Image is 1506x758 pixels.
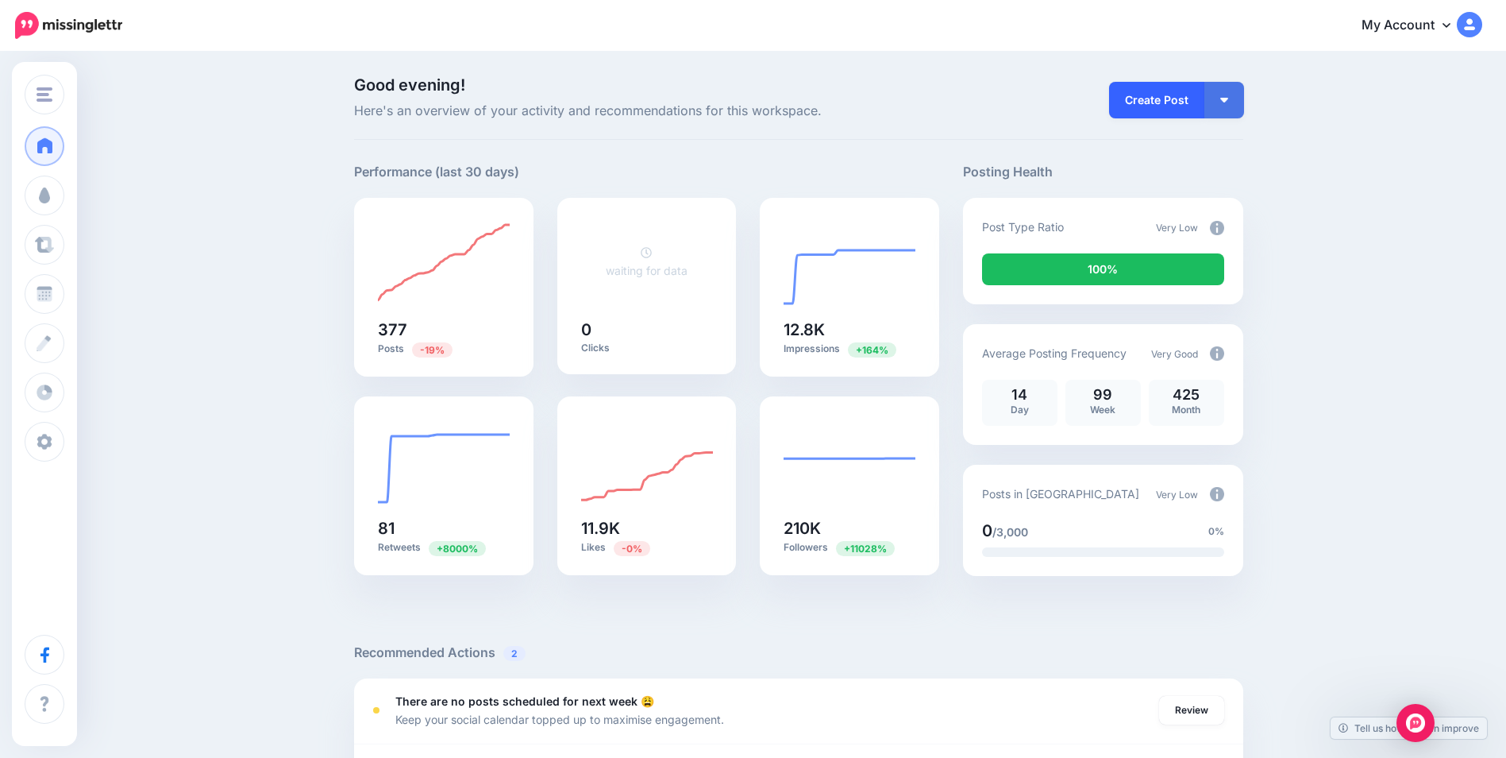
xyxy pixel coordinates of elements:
h5: Recommended Actions [354,643,1243,663]
a: waiting for data [606,246,688,277]
p: Posts [378,342,510,357]
span: Month [1172,404,1200,416]
img: info-circle-grey.png [1210,487,1224,501]
img: Missinglettr [15,12,122,39]
span: Very Low [1156,222,1198,234]
span: 0 [982,521,992,540]
span: Day [1011,404,1029,416]
p: Clicks [581,342,713,354]
p: Average Posting Frequency [982,344,1127,362]
h5: 377 [378,322,510,338]
span: Week [1090,404,1115,416]
h5: Performance (last 30 days) [354,162,519,182]
img: info-circle-grey.png [1210,346,1224,361]
p: Post Type Ratio [982,218,1064,236]
p: Likes [581,540,713,555]
h5: 81 [378,520,510,536]
p: Impressions [784,342,915,357]
span: Previous period: 1.88K [836,541,895,556]
p: 14 [990,388,1050,402]
h5: Posting Health [963,162,1243,182]
div: Open Intercom Messenger [1396,704,1435,742]
span: Previous period: 4.84K [848,342,896,358]
a: Create Post [1109,82,1204,118]
p: Keep your social calendar topped up to maximise engagement. [395,710,724,729]
span: 2 [503,646,526,661]
span: Previous period: 1 [429,541,486,556]
h5: 12.8K [784,322,915,338]
div: <div class='status-dot small red margin-right'></div>Error [373,707,379,714]
div: 100% of your posts in the last 30 days were manually created (i.e. were not from Drip Campaigns o... [982,253,1224,285]
p: Followers [784,540,915,555]
p: Posts in [GEOGRAPHIC_DATA] [982,485,1139,503]
p: 425 [1157,388,1216,402]
h5: 0 [581,322,713,338]
h5: 210K [784,520,915,536]
span: Here's an overview of your activity and recommendations for this workspace. [354,101,939,122]
p: 99 [1073,388,1133,402]
span: 0% [1208,524,1224,539]
a: My Account [1346,6,1482,45]
span: Very Good [1151,348,1198,360]
p: Retweets [378,540,510,555]
span: Good evening! [354,75,465,95]
img: arrow-down-white.png [1220,98,1228,102]
span: Previous period: 11.9K [614,541,650,556]
b: There are no posts scheduled for next week 😩 [395,694,654,708]
span: /3,000 [992,525,1028,539]
img: menu.png [37,87,52,102]
span: Previous period: 463 [412,342,453,358]
img: info-circle-grey.png [1210,221,1224,235]
h5: 11.9K [581,520,713,536]
a: Tell us how we can improve [1331,717,1487,739]
a: Review [1159,696,1224,725]
span: Very Low [1156,489,1198,501]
